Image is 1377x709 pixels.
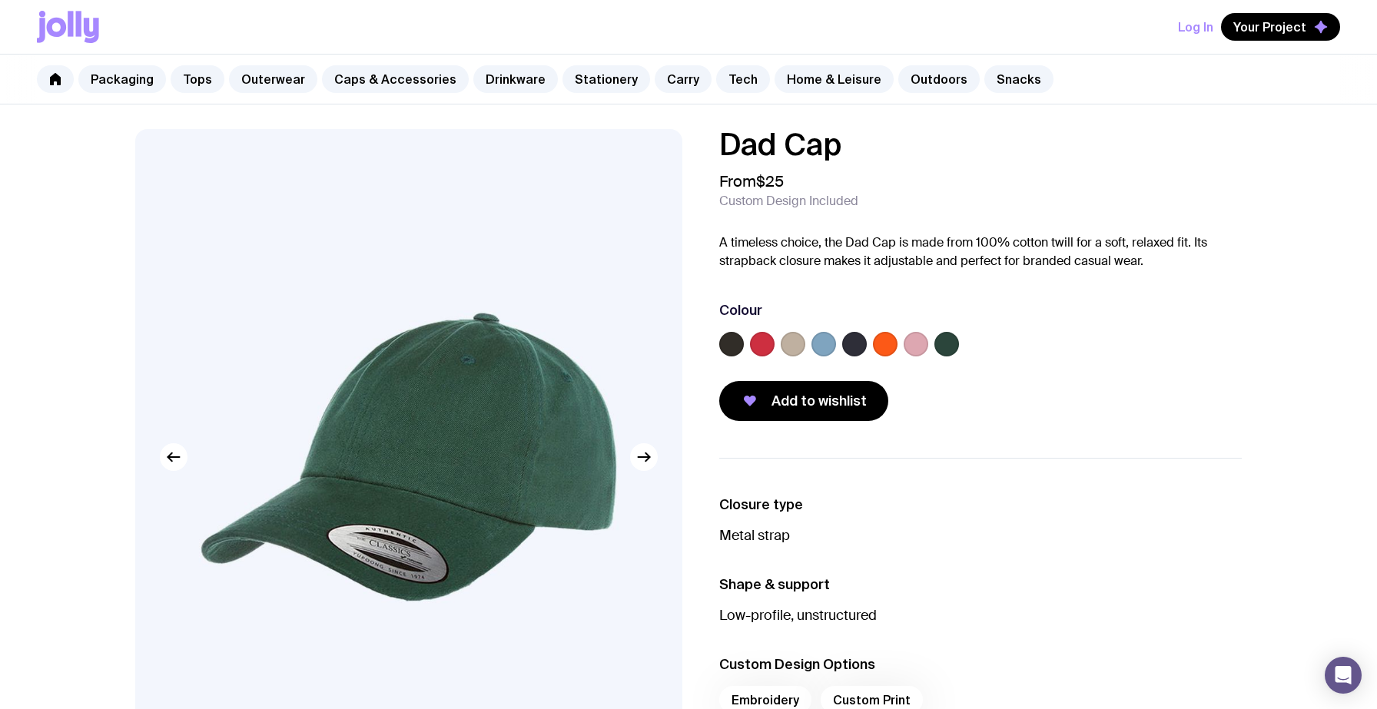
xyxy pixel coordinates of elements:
[78,65,166,93] a: Packaging
[655,65,712,93] a: Carry
[716,65,770,93] a: Tech
[719,194,858,209] span: Custom Design Included
[719,526,1242,545] p: Metal strap
[322,65,469,93] a: Caps & Accessories
[898,65,980,93] a: Outdoors
[719,495,1242,514] h3: Closure type
[719,606,1242,625] p: Low-profile, unstructured
[719,172,784,191] span: From
[719,129,1242,160] h1: Dad Cap
[775,65,894,93] a: Home & Leisure
[171,65,224,93] a: Tops
[1221,13,1340,41] button: Your Project
[1178,13,1213,41] button: Log In
[719,655,1242,674] h3: Custom Design Options
[756,171,784,191] span: $25
[719,234,1242,270] p: A timeless choice, the Dad Cap is made from 100% cotton twill for a soft, relaxed fit. Its strapb...
[719,381,888,421] button: Add to wishlist
[771,392,867,410] span: Add to wishlist
[1233,19,1306,35] span: Your Project
[229,65,317,93] a: Outerwear
[719,301,762,320] h3: Colour
[984,65,1053,93] a: Snacks
[719,575,1242,594] h3: Shape & support
[1325,657,1362,694] div: Open Intercom Messenger
[473,65,558,93] a: Drinkware
[562,65,650,93] a: Stationery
